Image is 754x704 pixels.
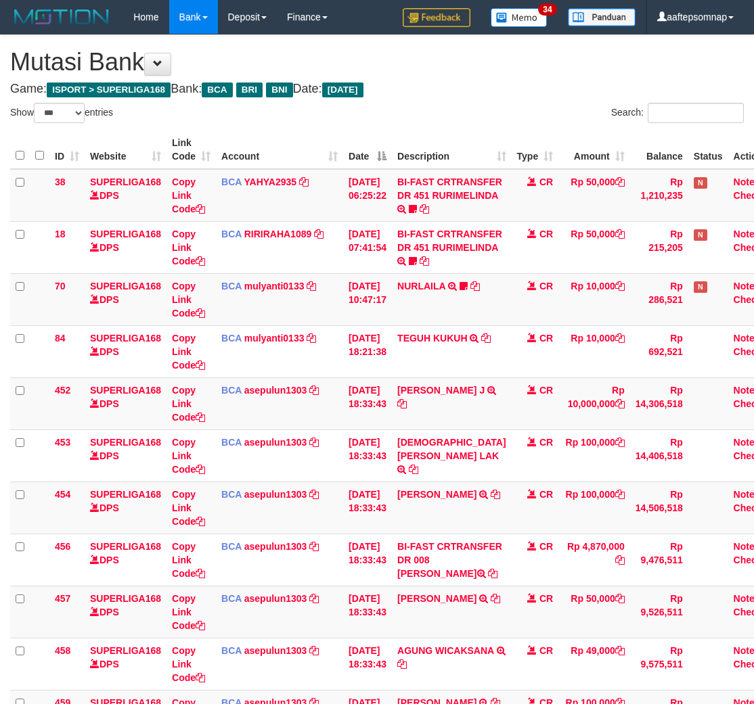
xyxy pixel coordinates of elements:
a: mulyanti0133 [244,333,305,344]
td: [DATE] 18:33:43 [343,482,392,534]
td: [DATE] 18:33:43 [343,534,392,586]
a: SUPERLIGA168 [90,437,161,448]
a: SUPERLIGA168 [90,177,161,187]
a: Copy asepulun1303 to clipboard [309,437,319,448]
td: Rp 9,526,511 [630,586,688,638]
a: asepulun1303 [244,645,307,656]
span: 457 [55,593,70,604]
a: Copy Link Code [172,281,205,319]
a: Copy Link Code [172,593,205,631]
td: [DATE] 18:21:38 [343,325,392,377]
span: BCA [221,437,242,448]
a: [PERSON_NAME] [397,593,476,604]
a: SUPERLIGA168 [90,645,161,656]
a: Copy Link Code [172,385,205,423]
a: Copy asepulun1303 to clipboard [309,593,319,604]
a: [DEMOGRAPHIC_DATA][PERSON_NAME] LAK [397,437,506,461]
span: CR [539,541,553,552]
span: CR [539,489,553,500]
td: Rp 9,476,511 [630,534,688,586]
a: Copy BI-FAST CRTRANSFER DR 008 ARDI HARIYANTO to clipboard [488,568,497,579]
th: Account: activate to sort column ascending [216,131,343,169]
td: [DATE] 18:33:43 [343,638,392,690]
td: [DATE] 07:41:54 [343,221,392,273]
td: DPS [85,534,167,586]
td: DPS [85,377,167,429]
a: asepulun1303 [244,385,307,396]
td: DPS [85,221,167,273]
a: Copy Rp 50,000 to clipboard [615,177,625,187]
td: Rp 100,000 [558,429,630,482]
td: DPS [85,325,167,377]
span: CR [539,593,553,604]
a: SUPERLIGA168 [90,385,161,396]
span: BCA [221,541,242,552]
span: BCA [202,83,232,97]
span: CR [539,333,553,344]
a: Copy Link Code [172,645,205,683]
td: DPS [85,586,167,638]
a: asepulun1303 [244,541,307,552]
td: [DATE] 06:25:22 [343,169,392,222]
span: 18 [55,229,66,239]
td: Rp 14,306,518 [630,377,688,429]
span: 454 [55,489,70,500]
th: Type: activate to sort column ascending [512,131,559,169]
a: Copy Link Code [172,541,205,579]
span: [DATE] [322,83,363,97]
td: Rp 4,870,000 [558,534,630,586]
a: Copy Link Code [172,437,205,475]
a: Copy ROMI BUDIONO to clipboard [491,593,500,604]
a: [PERSON_NAME] J [397,385,485,396]
span: 453 [55,437,70,448]
a: TEGUH KUKUH [397,333,467,344]
a: Copy Rp 100,000 to clipboard [615,489,625,500]
a: Copy Link Code [172,333,205,371]
td: Rp 1,210,235 [630,169,688,222]
a: Copy Rp 4,870,000 to clipboard [615,555,625,565]
a: NURLAILA [397,281,445,291]
span: 38 [55,177,66,187]
span: CR [539,437,553,448]
span: Has Note [694,229,707,241]
td: Rp 215,205 [630,221,688,273]
h1: Mutasi Bank [10,49,744,76]
span: CR [539,177,553,187]
a: Copy Link Code [172,229,205,266]
a: Copy mulyanti0133 to clipboard [307,333,316,344]
td: Rp 10,000 [558,325,630,377]
td: Rp 50,000 [558,586,630,638]
span: 34 [538,3,556,16]
span: BCA [221,385,242,396]
th: Link Code: activate to sort column ascending [167,131,216,169]
a: Copy Rp 10,000 to clipboard [615,333,625,344]
img: panduan.png [568,8,636,26]
img: Feedback.jpg [403,8,470,27]
td: DPS [85,273,167,325]
span: 70 [55,281,66,291]
th: ID: activate to sort column ascending [49,131,85,169]
td: [DATE] 10:47:17 [343,273,392,325]
span: CR [539,229,553,239]
a: Copy Link Code [172,489,205,527]
span: BCA [221,593,242,604]
td: Rp 14,506,518 [630,482,688,534]
a: [PERSON_NAME] [397,489,476,500]
td: BI-FAST CRTRANSFER DR 451 RURIMELINDA [392,221,511,273]
a: SUPERLIGA168 [90,489,161,500]
td: DPS [85,482,167,534]
a: SUPERLIGA168 [90,593,161,604]
input: Search: [648,103,744,123]
a: AGUNG WICAKSANA [397,645,494,656]
a: SUPERLIGA168 [90,229,161,239]
h4: Game: Bank: Date: [10,83,744,96]
td: Rp 49,000 [558,638,630,690]
span: BCA [221,281,242,291]
th: Date: activate to sort column descending [343,131,392,169]
td: Rp 50,000 [558,169,630,222]
a: asepulun1303 [244,593,307,604]
a: SUPERLIGA168 [90,281,161,291]
td: [DATE] 18:33:43 [343,429,392,482]
td: Rp 50,000 [558,221,630,273]
span: 456 [55,541,70,552]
